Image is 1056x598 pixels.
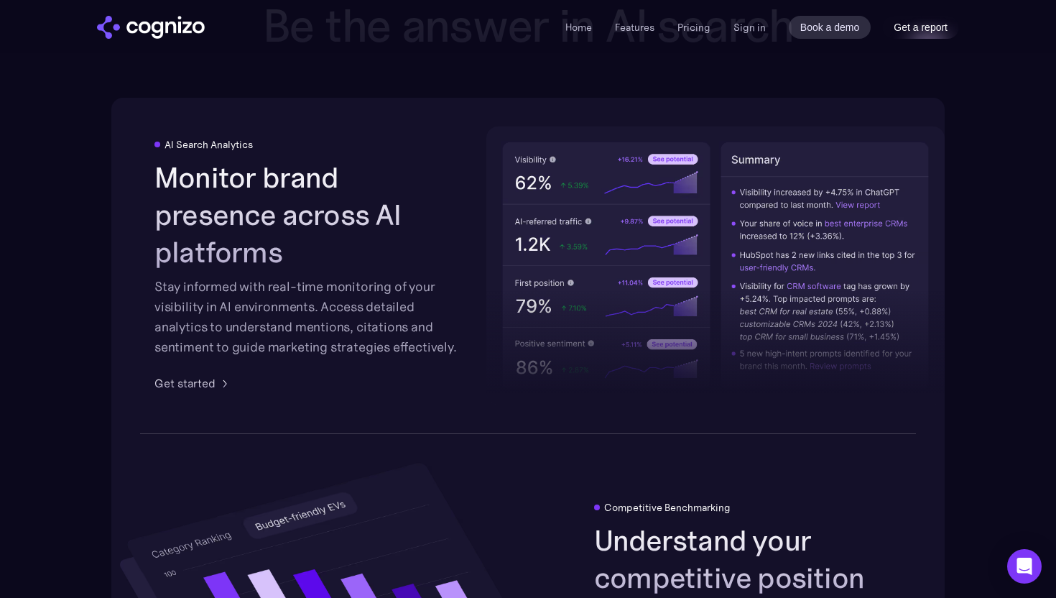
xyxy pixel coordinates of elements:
[154,374,233,392] a: Get started
[1007,549,1042,584] div: Open Intercom Messenger
[604,502,731,513] div: Competitive Benchmarking
[97,16,205,39] img: cognizo logo
[789,16,871,39] a: Book a demo
[615,21,654,34] a: Features
[154,277,462,357] div: Stay informed with real-time monitoring of your visibility in AI environments. Access detailed an...
[165,139,253,150] div: AI Search Analytics
[677,21,710,34] a: Pricing
[882,16,959,39] a: Get a report
[154,374,216,392] div: Get started
[154,159,462,271] h2: Monitor brand presence across AI platforms
[486,126,945,405] img: AI visibility metrics performance insights
[565,21,592,34] a: Home
[594,522,902,597] h2: Understand your competitive position
[97,16,205,39] a: home
[733,19,766,36] a: Sign in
